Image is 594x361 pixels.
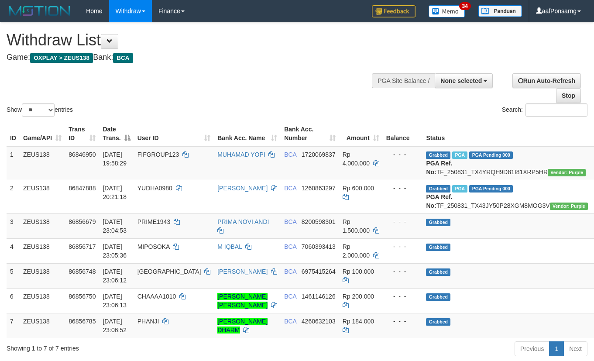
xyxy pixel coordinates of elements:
input: Search: [525,103,587,117]
span: [DATE] 23:04:53 [103,218,127,234]
span: [DATE] 23:06:52 [103,318,127,333]
span: PGA Pending [469,151,513,159]
span: Copy 1260863297 to clipboard [302,185,336,192]
span: MIPOSOKA [137,243,170,250]
span: Grabbed [426,293,450,301]
span: 86856717 [69,243,96,250]
span: 86856748 [69,268,96,275]
span: PGA Pending [469,185,513,193]
th: User ID: activate to sort column ascending [134,121,214,146]
span: Grabbed [426,318,450,326]
td: 2 [7,180,20,213]
span: BCA [284,293,296,300]
td: ZEUS138 [20,146,65,180]
td: ZEUS138 [20,288,65,313]
span: 86856785 [69,318,96,325]
div: - - - [386,150,419,159]
td: 4 [7,238,20,263]
a: PRIMA NOVI ANDI [217,218,269,225]
th: Bank Acc. Name: activate to sort column ascending [214,121,281,146]
span: BCA [284,243,296,250]
span: 34 [459,2,471,10]
td: 5 [7,263,20,288]
th: Date Trans.: activate to sort column descending [99,121,134,146]
span: [DATE] 20:21:18 [103,185,127,200]
label: Search: [502,103,587,117]
span: None selected [440,77,482,84]
td: 3 [7,213,20,238]
span: PHANJI [137,318,159,325]
a: Next [563,341,587,356]
td: 1 [7,146,20,180]
a: Previous [515,341,549,356]
span: Grabbed [426,219,450,226]
td: ZEUS138 [20,313,65,338]
span: 86856679 [69,218,96,225]
span: YUDHA0980 [137,185,172,192]
span: FIFGROUP123 [137,151,179,158]
th: Bank Acc. Number: activate to sort column ascending [281,121,339,146]
span: Rp 1.500.000 [343,218,370,234]
span: BCA [113,53,133,63]
span: 86856750 [69,293,96,300]
span: Marked by aafnoeunsreypich [452,185,467,193]
span: OXPLAY > ZEUS138 [30,53,93,63]
div: Showing 1 to 7 of 7 entries [7,340,241,353]
td: ZEUS138 [20,213,65,238]
span: 86846950 [69,151,96,158]
th: Amount: activate to sort column ascending [339,121,383,146]
select: Showentries [22,103,55,117]
th: ID [7,121,20,146]
span: Vendor URL: https://trx4.1velocity.biz [550,203,588,210]
a: [PERSON_NAME] [217,185,268,192]
td: TF_250831_TX4YRQH9D81I81XRP5HR [422,146,591,180]
span: CHAAAA1010 [137,293,176,300]
h1: Withdraw List [7,31,387,49]
a: [PERSON_NAME] [PERSON_NAME] [217,293,268,309]
span: Copy 1461146126 to clipboard [302,293,336,300]
span: PRIME1943 [137,218,170,225]
th: Trans ID: activate to sort column ascending [65,121,99,146]
span: Grabbed [426,268,450,276]
div: - - - [386,217,419,226]
span: Copy 1720069837 to clipboard [302,151,336,158]
a: 1 [549,341,564,356]
img: Feedback.jpg [372,5,415,17]
span: [DATE] 19:58:29 [103,151,127,167]
span: Copy 4260632103 to clipboard [302,318,336,325]
th: Balance [383,121,423,146]
b: PGA Ref. No: [426,160,452,175]
span: Rp 184.000 [343,318,374,325]
td: ZEUS138 [20,180,65,213]
span: [DATE] 23:06:13 [103,293,127,309]
span: Grabbed [426,185,450,193]
div: - - - [386,292,419,301]
th: Status [422,121,591,146]
td: TF_250831_TX43JY50P28XGM8MOG3V [422,180,591,213]
span: 86847888 [69,185,96,192]
label: Show entries [7,103,73,117]
span: BCA [284,318,296,325]
div: PGA Site Balance / [372,73,435,88]
div: - - - [386,242,419,251]
td: ZEUS138 [20,263,65,288]
img: MOTION_logo.png [7,4,73,17]
span: Rp 200.000 [343,293,374,300]
h4: Game: Bank: [7,53,387,62]
a: MUHAMAD YOPI [217,151,265,158]
a: [PERSON_NAME] DHARM [217,318,268,333]
span: Rp 2.000.000 [343,243,370,259]
div: - - - [386,184,419,193]
td: 6 [7,288,20,313]
span: Vendor URL: https://trx4.1velocity.biz [548,169,586,176]
span: Copy 7060393413 to clipboard [302,243,336,250]
span: Copy 6975415264 to clipboard [302,268,336,275]
span: Marked by aafnoeunsreypich [452,151,467,159]
img: Button%20Memo.svg [429,5,465,17]
td: 7 [7,313,20,338]
div: - - - [386,267,419,276]
span: BCA [284,151,296,158]
b: PGA Ref. No: [426,193,452,209]
span: [DATE] 23:05:36 [103,243,127,259]
span: BCA [284,185,296,192]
